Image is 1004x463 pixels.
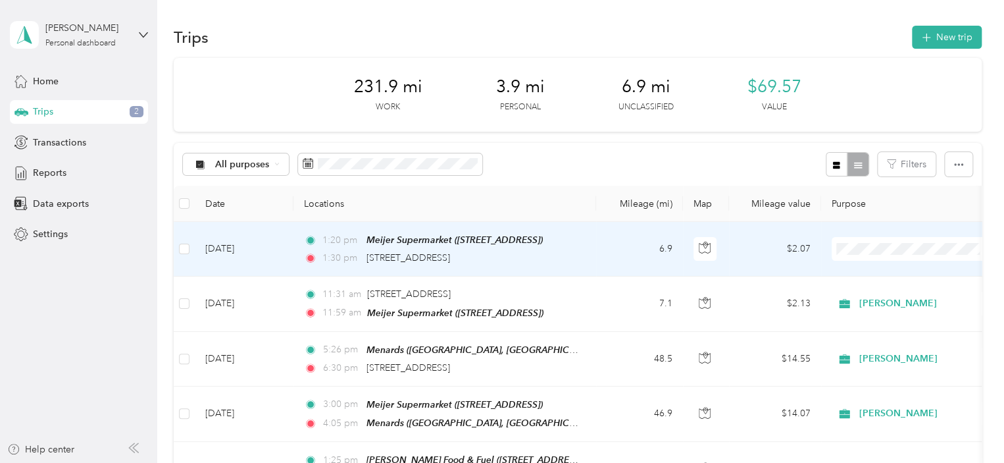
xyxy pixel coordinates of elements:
span: All purposes [215,160,270,169]
span: 231.9 mi [354,76,422,97]
td: $14.07 [729,387,821,442]
span: 2 [130,106,143,118]
span: Trips [33,105,53,119]
span: 11:31 am [322,287,361,302]
span: Menards ([GEOGRAPHIC_DATA], [GEOGRAPHIC_DATA], [GEOGRAPHIC_DATA]) [366,418,699,429]
th: Date [195,186,293,222]
span: 11:59 am [322,306,361,320]
span: Meijer Supermarket ([STREET_ADDRESS]) [366,399,543,410]
td: 7.1 [596,277,683,331]
div: Personal dashboard [45,40,116,47]
span: 6:30 pm [322,361,360,375]
iframe: Everlance-gr Chat Button Frame [930,389,1004,463]
td: 6.9 [596,222,683,277]
span: [STREET_ADDRESS] [366,362,450,373]
button: New trip [912,26,982,49]
td: [DATE] [195,387,293,442]
p: Unclassified [618,101,674,113]
span: Data exports [33,197,89,211]
th: Mileage value [729,186,821,222]
td: 46.9 [596,387,683,442]
span: [STREET_ADDRESS] [367,288,451,300]
h1: Trips [174,30,209,44]
button: Help center [7,443,74,456]
button: Filters [878,152,936,177]
td: $14.55 [729,332,821,387]
span: 5:26 pm [322,342,360,357]
span: 4:05 pm [322,416,360,431]
span: $69.57 [747,76,801,97]
td: $2.13 [729,277,821,331]
p: Personal [500,101,541,113]
span: 3:00 pm [322,397,360,412]
th: Locations [293,186,596,222]
span: [PERSON_NAME] [859,352,980,366]
th: Mileage (mi) [596,186,683,222]
span: Transactions [33,136,86,150]
span: Meijer Supermarket ([STREET_ADDRESS]) [366,234,543,245]
span: Meijer Supermarket ([STREET_ADDRESS]) [367,308,543,318]
span: Reports [33,166,66,180]
td: [DATE] [195,222,293,277]
p: Work [376,101,400,113]
span: [PERSON_NAME] [859,406,980,421]
td: [DATE] [195,277,293,331]
td: [DATE] [195,332,293,387]
th: Map [683,186,729,222]
span: Settings [33,227,68,241]
td: $2.07 [729,222,821,277]
td: 48.5 [596,332,683,387]
span: 6.9 mi [622,76,670,97]
p: Value [762,101,787,113]
span: 1:30 pm [322,251,360,265]
span: Home [33,74,59,88]
div: [PERSON_NAME] [45,21,128,35]
span: [STREET_ADDRESS] [366,252,450,263]
span: Menards ([GEOGRAPHIC_DATA], [GEOGRAPHIC_DATA], [GEOGRAPHIC_DATA]) [366,344,699,356]
span: 3.9 mi [496,76,545,97]
span: 1:20 pm [322,233,360,248]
